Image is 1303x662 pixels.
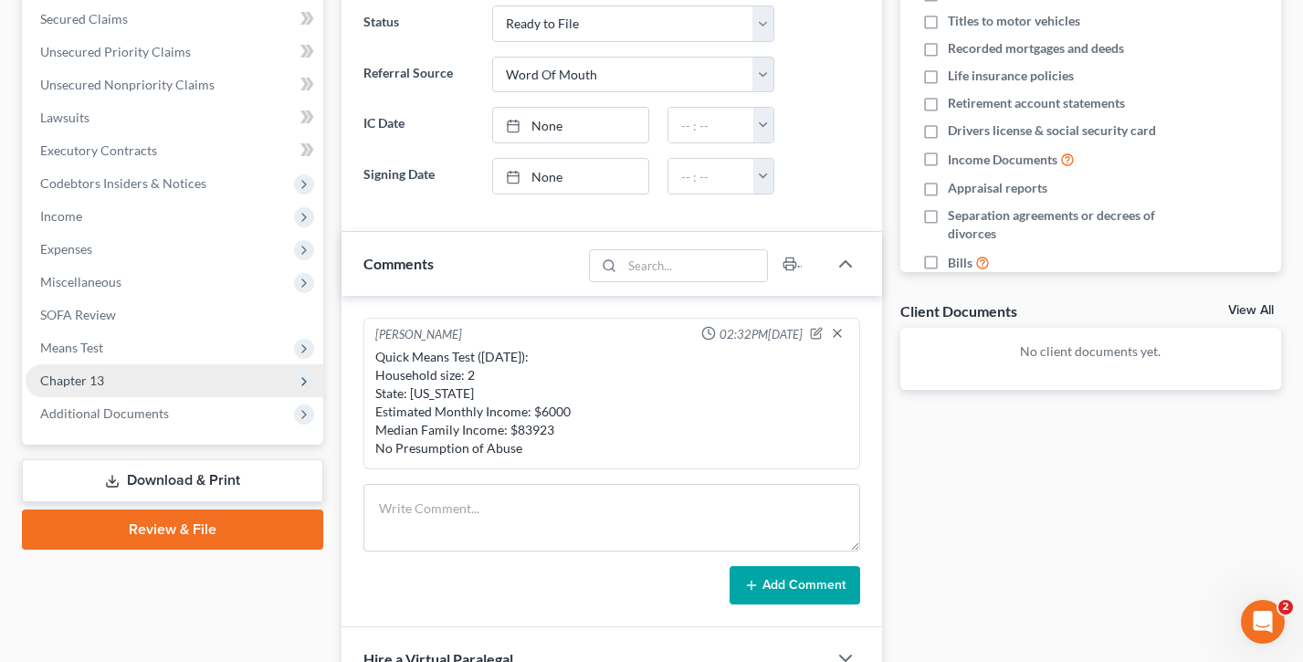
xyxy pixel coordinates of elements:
a: SOFA Review [26,299,323,331]
span: Expenses [40,241,92,257]
div: Client Documents [900,301,1017,320]
span: 2 [1278,600,1293,615]
span: Income [40,208,82,224]
span: Miscellaneous [40,274,121,289]
label: IC Date [354,107,483,143]
span: Separation agreements or decrees of divorces [948,206,1171,243]
span: Drivers license & social security card [948,121,1156,140]
a: Executory Contracts [26,134,323,167]
label: Signing Date [354,158,483,194]
div: [PERSON_NAME] [375,326,462,344]
input: Search... [622,250,767,281]
span: Recorded mortgages and deeds [948,39,1124,58]
span: Titles to motor vehicles [948,12,1080,30]
a: View All [1228,304,1274,317]
input: -- : -- [668,159,754,194]
span: Appraisal reports [948,179,1047,197]
span: Retirement account statements [948,94,1125,112]
a: Review & File [22,510,323,550]
button: Add Comment [730,566,860,604]
span: Income Documents [948,151,1057,169]
span: Executory Contracts [40,142,157,158]
a: Unsecured Priority Claims [26,36,323,68]
span: Codebtors Insiders & Notices [40,175,206,191]
span: Bills [948,254,972,272]
a: None [493,108,648,142]
label: Referral Source [354,57,483,93]
span: Chapter 13 [40,373,104,388]
span: Unsecured Priority Claims [40,44,191,59]
a: Lawsuits [26,101,323,134]
span: 02:32PM[DATE] [720,326,803,343]
a: Secured Claims [26,3,323,36]
span: Secured Claims [40,11,128,26]
span: Comments [363,255,434,272]
div: Quick Means Test ([DATE]): Household size: 2 State: [US_STATE] Estimated Monthly Income: $6000 Me... [375,348,848,457]
span: Life insurance policies [948,67,1074,85]
span: Lawsuits [40,110,89,125]
iframe: Intercom live chat [1241,600,1285,644]
span: Additional Documents [40,405,169,421]
span: SOFA Review [40,307,116,322]
span: Means Test [40,340,103,355]
input: -- : -- [668,108,754,142]
a: Unsecured Nonpriority Claims [26,68,323,101]
span: Unsecured Nonpriority Claims [40,77,215,92]
a: Download & Print [22,459,323,502]
a: None [493,159,648,194]
label: Status [354,5,483,42]
p: No client documents yet. [915,342,1266,361]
